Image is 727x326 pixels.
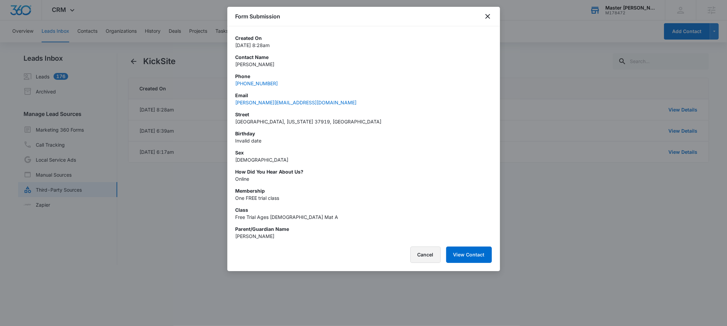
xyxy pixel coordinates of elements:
p: [PERSON_NAME] [236,61,492,68]
a: [PHONE_NUMBER] [236,80,278,86]
p: Email [236,92,492,99]
p: [DEMOGRAPHIC_DATA] [236,156,492,163]
p: Contact Name [236,54,492,61]
p: [DATE] 8:28am [236,42,492,49]
p: Street [236,111,492,118]
p: Created On [236,34,492,42]
button: Cancel [410,247,441,263]
p: Online [236,175,492,182]
p: Sex [236,149,492,156]
a: [PERSON_NAME][EMAIL_ADDRESS][DOMAIN_NAME] [236,100,357,105]
p: Birthday [236,130,492,137]
p: Phone [236,73,492,80]
p: Class [236,206,492,213]
p: Parent/Guardian Name [236,225,492,233]
p: Invalid date [236,137,492,144]
p: [PERSON_NAME] [236,233,492,240]
p: [GEOGRAPHIC_DATA], [US_STATE] 37919, [GEOGRAPHIC_DATA] [236,118,492,125]
h1: Form Submission [236,12,281,20]
p: Membership [236,187,492,194]
button: close [484,12,492,20]
button: View Contact [446,247,492,263]
p: One FREE trial class [236,194,492,202]
p: Free Trial Ages [DEMOGRAPHIC_DATA] Mat A [236,213,492,221]
p: How Did You Hear About Us? [236,168,492,175]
